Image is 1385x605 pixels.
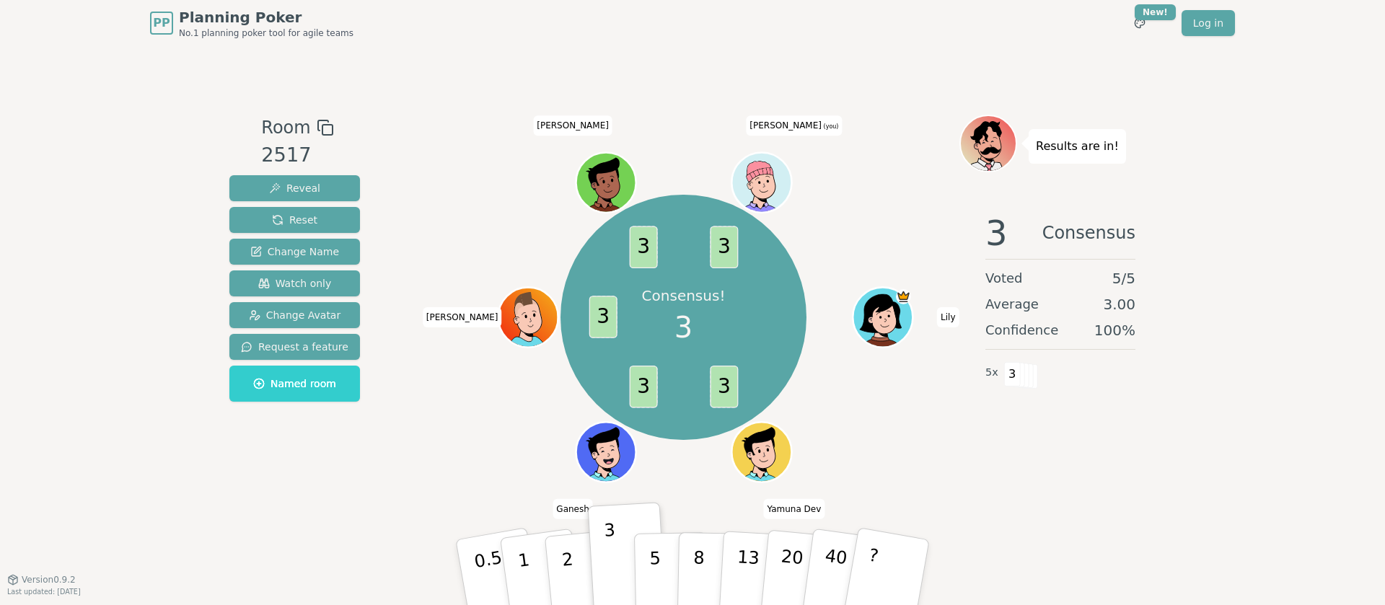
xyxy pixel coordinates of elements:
span: Click to change your name [937,307,959,327]
div: New! [1135,4,1176,20]
span: Version 0.9.2 [22,574,76,586]
span: PP [153,14,170,32]
span: 5 / 5 [1112,268,1135,288]
button: New! [1127,10,1153,36]
button: Click to change your avatar [733,154,789,211]
span: Reset [272,213,317,227]
button: Watch only [229,270,360,296]
span: Click to change your name [553,498,593,518]
span: 3 [629,366,657,408]
span: Reveal [269,181,320,195]
button: Change Name [229,239,360,265]
span: Click to change your name [763,498,825,518]
span: 3 [589,296,617,339]
span: Watch only [258,276,332,291]
p: 3 [604,520,620,599]
span: No.1 planning poker tool for agile teams [179,27,353,39]
button: Version0.9.2 [7,574,76,586]
span: Lily is the host [896,289,911,304]
button: Reveal [229,175,360,201]
button: Request a feature [229,334,360,360]
span: Room [261,115,310,141]
span: Change Name [250,244,339,259]
span: 3.00 [1103,294,1135,314]
span: Average [985,294,1039,314]
button: Reset [229,207,360,233]
span: 3 [985,216,1008,250]
span: Voted [985,268,1023,288]
span: Click to change your name [746,115,842,136]
a: Log in [1182,10,1235,36]
span: Consensus [1042,216,1135,250]
p: Results are in! [1036,136,1119,156]
button: Change Avatar [229,302,360,328]
span: 3 [710,226,738,269]
span: Confidence [985,320,1058,340]
span: 3 [1004,362,1021,387]
span: Named room [253,376,336,391]
span: Click to change your name [423,307,502,327]
span: 3 [674,306,692,349]
span: Click to change your name [533,115,612,136]
span: Request a feature [241,340,348,354]
span: 3 [710,366,738,408]
p: Consensus! [642,286,726,306]
span: 3 [629,226,657,269]
button: Named room [229,366,360,402]
a: PPPlanning PokerNo.1 planning poker tool for agile teams [150,7,353,39]
span: Last updated: [DATE] [7,588,81,596]
span: 5 x [985,365,998,381]
div: 2517 [261,141,333,170]
span: (you) [822,123,839,130]
span: 100 % [1094,320,1135,340]
span: Planning Poker [179,7,353,27]
span: Change Avatar [249,308,341,322]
